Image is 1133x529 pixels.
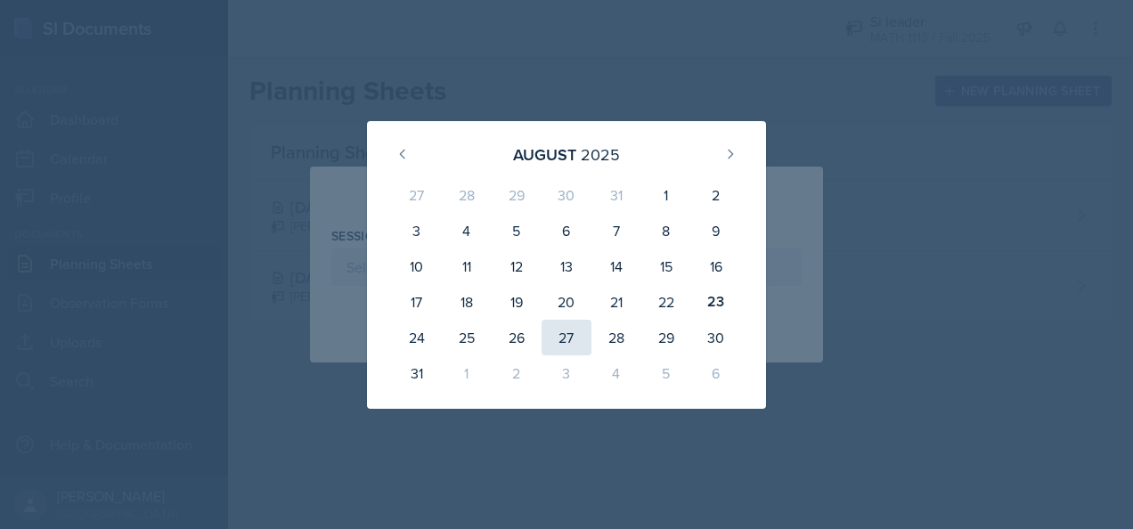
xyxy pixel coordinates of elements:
div: 16 [691,248,741,284]
div: 15 [641,248,691,284]
div: 30 [542,177,591,213]
div: 5 [641,355,691,391]
div: 22 [641,284,691,320]
div: 30 [691,320,741,355]
div: 3 [542,355,591,391]
div: 19 [492,284,542,320]
div: 12 [492,248,542,284]
div: 29 [492,177,542,213]
div: 14 [591,248,641,284]
div: 31 [591,177,641,213]
div: 2 [691,177,741,213]
div: 6 [691,355,741,391]
div: 31 [392,355,442,391]
div: 28 [591,320,641,355]
div: 6 [542,213,591,248]
div: 28 [442,177,492,213]
div: 21 [591,284,641,320]
div: 10 [392,248,442,284]
div: 8 [641,213,691,248]
div: 26 [492,320,542,355]
div: 11 [442,248,492,284]
div: 5 [492,213,542,248]
div: 29 [641,320,691,355]
div: 2025 [581,142,620,167]
div: 7 [591,213,641,248]
div: 9 [691,213,741,248]
div: 20 [542,284,591,320]
div: August [513,142,576,167]
div: 18 [442,284,492,320]
div: 24 [392,320,442,355]
div: 4 [591,355,641,391]
div: 27 [542,320,591,355]
div: 23 [691,284,741,320]
div: 4 [442,213,492,248]
div: 1 [442,355,492,391]
div: 1 [641,177,691,213]
div: 2 [492,355,542,391]
div: 3 [392,213,442,248]
div: 13 [542,248,591,284]
div: 17 [392,284,442,320]
div: 25 [442,320,492,355]
div: 27 [392,177,442,213]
